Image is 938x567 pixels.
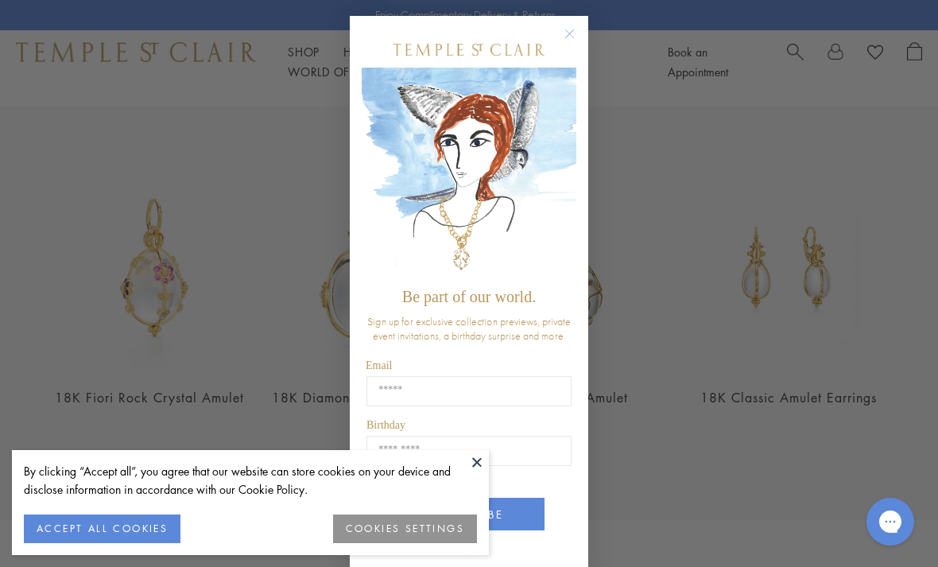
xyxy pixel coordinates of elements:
input: Email [366,376,572,406]
button: ACCEPT ALL COOKIES [24,515,180,543]
iframe: Gorgias live chat messenger [859,492,922,551]
button: COOKIES SETTINGS [333,515,477,543]
img: Temple St. Clair [393,44,545,56]
span: Email [366,359,392,371]
button: Close dialog [568,32,587,52]
div: By clicking “Accept all”, you agree that our website can store cookies on your device and disclos... [24,462,477,499]
img: c4a9eb12-d91a-4d4a-8ee0-386386f4f338.jpeg [362,68,576,280]
span: Birthday [366,419,405,431]
span: Sign up for exclusive collection previews, private event invitations, a birthday surprise and more. [367,314,571,343]
span: Be part of our world. [402,288,536,305]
